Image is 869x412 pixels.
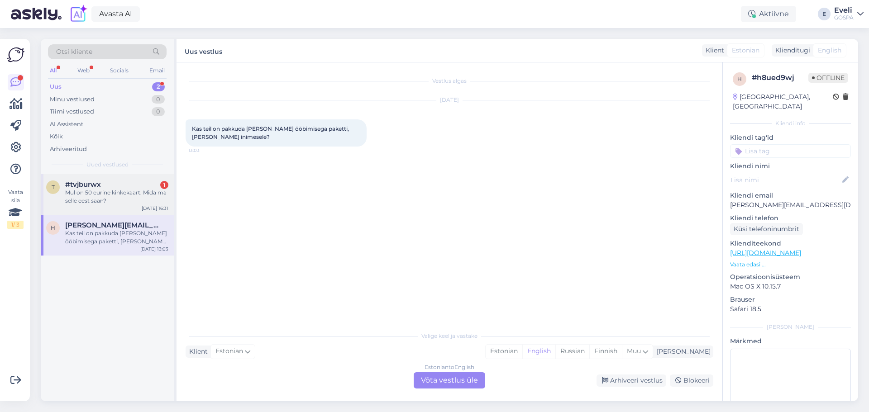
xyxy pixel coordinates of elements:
div: Kõik [50,132,63,141]
div: AI Assistent [50,120,83,129]
div: [PERSON_NAME] [653,347,711,356]
div: Arhiveeritud [50,145,87,154]
p: Operatsioonisüsteem [730,272,851,282]
p: Safari 18.5 [730,304,851,314]
span: #tvjburwx [65,180,101,189]
p: [PERSON_NAME][EMAIL_ADDRESS][DOMAIN_NAME] [730,200,851,210]
div: E [818,8,831,20]
div: 1 [160,181,168,189]
span: h [737,76,742,82]
p: Brauser [730,295,851,304]
p: Vaata edasi ... [730,260,851,269]
a: EveliGOSPA [834,7,864,21]
div: [DATE] [186,96,713,104]
div: Küsi telefoninumbrit [730,223,803,235]
div: Socials [108,65,130,76]
span: t [52,184,55,190]
a: Avasta AI [91,6,140,22]
div: Web [76,65,91,76]
div: Blokeeri [670,374,713,387]
p: Kliendi email [730,191,851,200]
label: Uus vestlus [185,44,222,57]
a: [URL][DOMAIN_NAME] [730,249,801,257]
div: [DATE] 13:03 [140,246,168,252]
div: 2 [152,82,165,91]
div: [DATE] 16:31 [142,205,168,212]
div: Vaata siia [7,188,24,229]
div: Uus [50,82,62,91]
span: Estonian [215,346,243,356]
div: Minu vestlused [50,95,95,104]
span: English [818,46,841,55]
span: Kas teil on pakkuda [PERSON_NAME] ööbimisega paketti, [PERSON_NAME] inimesele? [192,125,350,140]
div: Klient [702,46,724,55]
p: Mac OS X 10.15.7 [730,282,851,291]
div: Kliendi info [730,119,851,128]
div: Aktiivne [741,6,796,22]
div: Valige keel ja vastake [186,332,713,340]
p: Märkmed [730,336,851,346]
span: Uued vestlused [86,161,129,169]
div: Arhiveeri vestlus [597,374,666,387]
span: Estonian [732,46,759,55]
div: [PERSON_NAME] [730,323,851,331]
div: Vestlus algas [186,77,713,85]
input: Lisa tag [730,144,851,158]
span: h [51,224,55,231]
p: Kliendi nimi [730,161,851,171]
div: Mul on 50 eurine kinkekaart. Mida ma selle eest saan? [65,189,168,205]
p: Klienditeekond [730,239,851,248]
div: [GEOGRAPHIC_DATA], [GEOGRAPHIC_DATA] [733,92,833,111]
div: 0 [152,95,165,104]
img: Askly Logo [7,46,24,63]
span: Muu [627,347,641,355]
div: Kas teil on pakkuda [PERSON_NAME] ööbimisega paketti, [PERSON_NAME] inimesele? [65,229,168,246]
div: Klient [186,347,208,356]
div: Russian [555,345,589,358]
div: Eveli [834,7,854,14]
div: All [48,65,58,76]
div: # h8ued9wj [752,72,808,83]
span: Otsi kliente [56,47,92,57]
input: Lisa nimi [731,175,840,185]
div: Email [148,65,167,76]
span: 13:03 [188,147,222,154]
div: Tiimi vestlused [50,107,94,116]
div: Võta vestlus üle [414,372,485,388]
div: Finnish [589,345,622,358]
div: 0 [152,107,165,116]
div: Estonian to English [425,363,474,371]
div: English [522,345,555,358]
div: GOSPA [834,14,854,21]
p: Kliendi telefon [730,213,851,223]
div: 1 / 3 [7,221,24,229]
img: explore-ai [69,5,88,24]
p: Kliendi tag'id [730,133,851,142]
div: Estonian [486,345,522,358]
div: Klienditugi [772,46,810,55]
span: helen@vakker.org [65,221,159,229]
span: Offline [808,73,848,83]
